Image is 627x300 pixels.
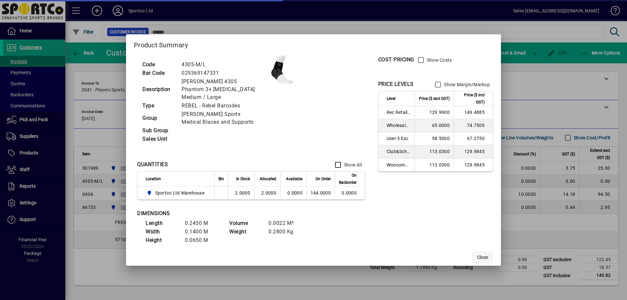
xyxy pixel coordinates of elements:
td: 0.0022 M³ [265,219,304,228]
span: Allocated [260,175,276,182]
span: Bin [218,175,224,182]
label: Show All [343,162,362,168]
span: Level [387,95,395,102]
div: DIMENSIONS [137,210,300,217]
span: Sportco Ltd Warehouse [155,190,204,196]
td: 0.2800 Kg [265,228,304,236]
td: 113.0300 [414,145,454,158]
div: QUANTITIES [137,161,168,168]
span: Close [477,254,488,261]
span: Location [146,175,161,182]
img: contain [265,54,297,86]
span: On Order [315,175,331,182]
td: 2.0000 [228,186,254,199]
td: 129.9845 [454,158,493,171]
td: Volume [226,219,265,228]
td: 129.9900 [414,106,454,119]
td: Width [142,228,182,236]
span: 144.0000 [311,190,331,196]
td: Height [142,236,182,245]
td: 149.4885 [454,106,493,119]
td: 4305-M/L [178,60,265,69]
td: 0.0000 [335,186,365,199]
td: Description [139,77,178,102]
td: REBEL - Rebel Barcodes [178,102,265,110]
span: Price ($ incl GST) [458,91,485,106]
td: 58.5000 [414,132,454,145]
span: In Stock [236,175,250,182]
td: Weight [226,228,265,236]
div: COST PRICING [378,56,414,64]
td: 67.2750 [454,132,493,145]
td: [PERSON_NAME] Sports Medical Braces and Supports [178,110,265,126]
label: Show Margin/Markup [442,81,490,88]
td: Sales Unit [139,135,178,143]
button: Close [472,251,493,263]
td: 0.2450 M [182,219,221,228]
td: 2.0000 [254,186,280,199]
td: Code [139,60,178,69]
span: Woocommerce Retail [387,162,410,168]
td: 74.7500 [454,119,493,132]
td: [PERSON_NAME] 4305 Phantom 3+ [MEDICAL_DATA] Medium / Large [178,77,265,102]
span: Sportco Ltd Warehouse [146,189,207,197]
h2: Product Summary [126,34,501,53]
span: Club&School Exc [387,148,410,155]
span: User 3 Exc [387,135,410,142]
td: 113.0300 [414,158,454,171]
td: 029369147331 [178,69,265,77]
td: 0.0000 [280,186,306,199]
td: 0.1400 M [182,228,221,236]
td: 0.0650 M [182,236,221,245]
td: 65.0000 [414,119,454,132]
div: PRICE LEVELS [378,80,414,88]
td: Group [139,110,178,126]
span: Available [286,175,302,182]
td: Type [139,102,178,110]
span: Wholesale Exc [387,122,410,129]
td: Sub Group [139,126,178,135]
label: Show Costs [426,57,452,63]
td: Bar Code [139,69,178,77]
span: Price ($ excl GST) [419,95,450,102]
span: Rec Retail Inc [387,109,410,116]
td: 129.9845 [454,145,493,158]
td: Length [142,219,182,228]
span: On Backorder [339,172,357,186]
